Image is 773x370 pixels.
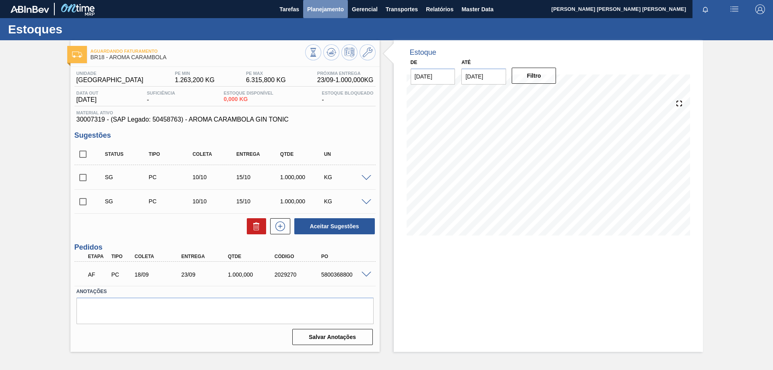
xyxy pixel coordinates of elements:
div: Pedido de Compra [147,198,195,205]
span: Planejamento [307,4,344,14]
div: PO [319,254,372,259]
div: Nova sugestão [266,218,290,234]
img: Ícone [72,52,82,58]
span: 6.315,800 KG [246,76,286,84]
div: Aceitar Sugestões [290,217,376,235]
span: Estoque Disponível [224,91,273,95]
button: Filtro [512,68,556,84]
div: Qtde [226,254,278,259]
div: 18/09/2025 [132,271,185,278]
span: PE MIN [175,71,215,76]
span: BR18 - AROMA CARAMBOLA [91,54,305,60]
button: Programar Estoque [341,44,358,60]
span: Tarefas [279,4,299,14]
div: 15/10/2025 [234,174,283,180]
div: Sugestão Criada [103,198,152,205]
img: Logout [755,4,765,14]
div: - [145,91,177,103]
div: KG [322,174,371,180]
div: Tipo [109,254,133,259]
span: Gerencial [352,4,378,14]
span: Estoque Bloqueado [322,91,373,95]
div: Pedido de Compra [109,271,133,278]
span: [GEOGRAPHIC_DATA] [76,76,144,84]
div: KG [322,198,371,205]
div: Excluir Sugestões [243,218,266,234]
span: Aguardando Faturamento [91,49,305,54]
div: Coleta [190,151,239,157]
button: Notificações [692,4,718,15]
div: Entrega [234,151,283,157]
div: Coleta [132,254,185,259]
span: 0,000 KG [224,96,273,102]
label: De [411,60,418,65]
span: [DATE] [76,96,99,103]
div: Qtde [278,151,327,157]
h3: Pedidos [74,243,376,252]
div: Aguardando Faturamento [86,266,110,283]
img: TNhmsLtSVTkK8tSr43FrP2fwEKptu5GPRR3wAAAABJRU5ErkJggg== [10,6,49,13]
button: Ir ao Master Data / Geral [360,44,376,60]
span: Próxima Entrega [317,71,374,76]
div: Etapa [86,254,110,259]
div: 1.000,000 [278,174,327,180]
span: Relatórios [426,4,453,14]
button: Aceitar Sugestões [294,218,375,234]
label: Anotações [76,286,374,298]
span: Unidade [76,71,144,76]
button: Visão Geral dos Estoques [305,44,321,60]
input: dd/mm/yyyy [411,68,455,85]
div: 10/10/2025 [190,198,239,205]
span: Data out [76,91,99,95]
div: Sugestão Criada [103,174,152,180]
div: Entrega [179,254,231,259]
div: 1.000,000 [226,271,278,278]
div: UN [322,151,371,157]
div: 23/09/2025 [179,271,231,278]
div: 5800368800 [319,271,372,278]
span: 23/09 - 1.000,000 KG [317,76,374,84]
div: Código [273,254,325,259]
div: Estoque [410,48,436,57]
div: Status [103,151,152,157]
input: dd/mm/yyyy [461,68,506,85]
div: Pedido de Compra [147,174,195,180]
label: Até [461,60,471,65]
span: 30007319 - (SAP Legado: 50458763) - AROMA CARAMBOLA GIN TONIC [76,116,374,123]
span: Material ativo [76,110,374,115]
span: Suficiência [147,91,175,95]
p: AF [88,271,108,278]
span: Transportes [386,4,418,14]
h1: Estoques [8,25,151,34]
span: Master Data [461,4,493,14]
div: 2029270 [273,271,325,278]
img: userActions [730,4,739,14]
h3: Sugestões [74,131,376,140]
span: PE MAX [246,71,286,76]
div: Tipo [147,151,195,157]
div: - [320,91,375,103]
span: 1.263,200 KG [175,76,215,84]
div: 1.000,000 [278,198,327,205]
div: 15/10/2025 [234,198,283,205]
button: Atualizar Gráfico [323,44,339,60]
div: 10/10/2025 [190,174,239,180]
button: Salvar Anotações [292,329,373,345]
